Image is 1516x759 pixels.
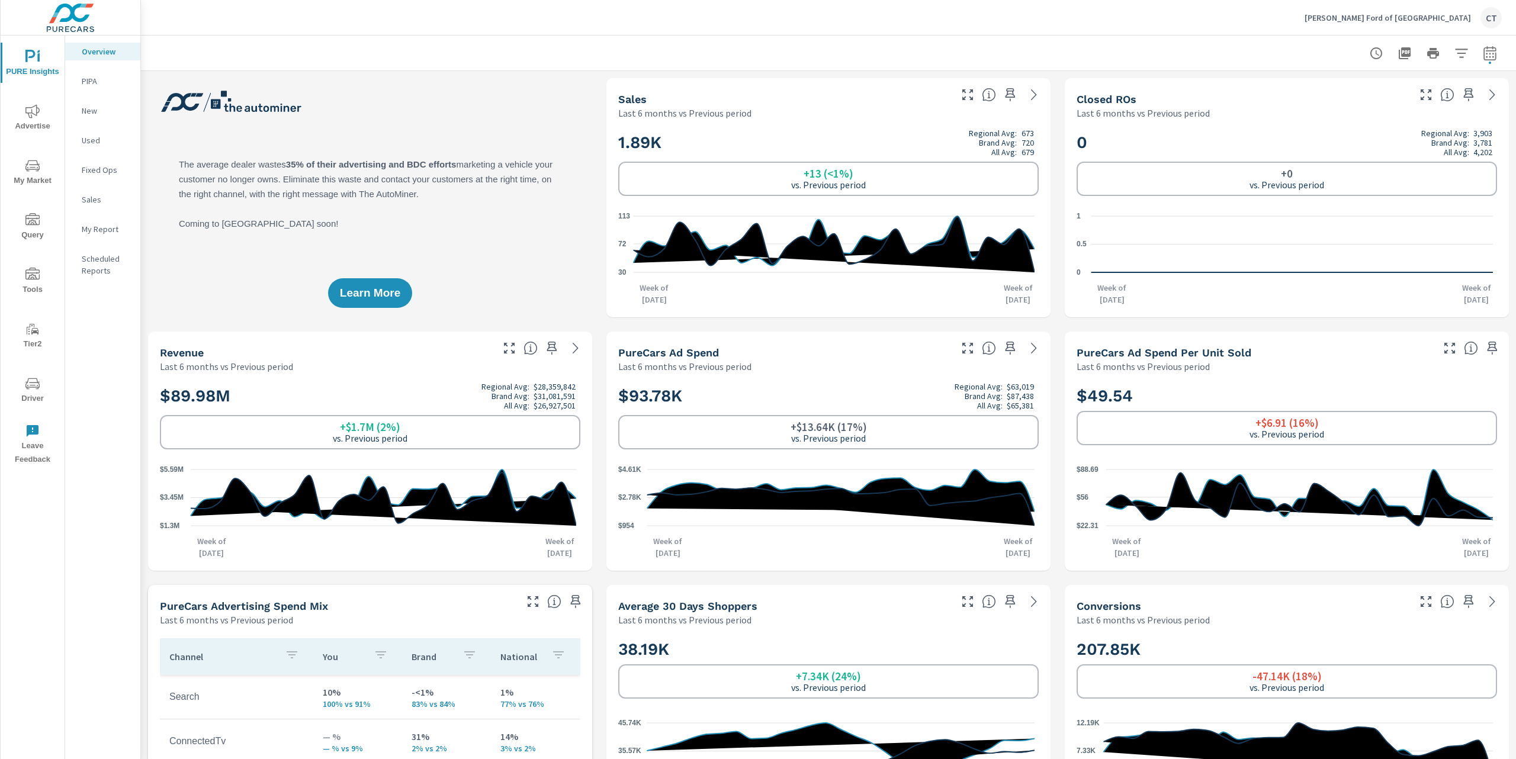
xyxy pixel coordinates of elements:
[618,382,1039,410] h2: $93.78K
[160,613,293,627] p: Last 6 months vs Previous period
[1440,339,1459,358] button: Make Fullscreen
[4,213,61,242] span: Query
[340,288,400,298] span: Learn More
[547,594,561,609] span: This table looks at how you compare to the amount of budget you spend per channel as opposed to y...
[160,359,293,374] p: Last 6 months vs Previous period
[804,168,853,179] h6: +13 (<1%)
[500,339,519,358] button: Make Fullscreen
[82,164,131,176] p: Fixed Ops
[1305,12,1471,23] p: [PERSON_NAME] Ford of [GEOGRAPHIC_DATA]
[1250,682,1324,693] p: vs. Previous period
[1444,147,1469,157] p: All Avg:
[982,594,996,609] span: A rolling 30 day total of daily Shoppers on the dealership website, averaged over the selected da...
[969,128,1017,138] p: Regional Avg:
[1483,592,1502,611] a: See more details in report
[1473,147,1492,157] p: 4,202
[1077,359,1210,374] p: Last 6 months vs Previous period
[542,339,561,358] span: Save this to your personalized report
[82,194,131,205] p: Sales
[82,75,131,87] p: PIPA
[82,46,131,57] p: Overview
[618,613,751,627] p: Last 6 months vs Previous period
[1007,401,1034,410] p: $65,381
[500,699,570,709] p: 77% vs 76%
[977,401,1003,410] p: All Avg:
[1077,719,1100,727] text: 12.19K
[618,719,641,727] text: 45.74K
[4,377,61,406] span: Driver
[323,744,393,753] p: — % vs 9%
[618,747,641,755] text: 35.57K
[1473,138,1492,147] p: 3,781
[796,670,861,682] h6: +7.34K (24%)
[1077,128,1497,157] h2: 0
[534,382,576,391] p: $28,359,842
[618,494,641,502] text: $2.78K
[340,421,400,433] h6: +$1.7M (2%)
[618,346,719,359] h5: PureCars Ad Spend
[323,685,393,699] p: 10%
[791,433,866,443] p: vs. Previous period
[618,240,627,248] text: 72
[412,699,481,709] p: 83% vs 84%
[504,401,529,410] p: All Avg:
[982,88,996,102] span: Number of vehicles sold by the dealership over the selected date range. [Source: This data is sou...
[1478,41,1502,65] button: Select Date Range
[1417,85,1435,104] button: Make Fullscreen
[618,600,757,612] h5: Average 30 Days Shoppers
[1091,282,1133,305] p: Week of [DATE]
[160,494,184,502] text: $3.45M
[82,105,131,117] p: New
[1431,138,1469,147] p: Brand Avg:
[160,726,313,756] td: ConnectedTv
[65,72,140,90] div: PIPA
[492,391,529,401] p: Brand Avg:
[1007,391,1034,401] p: $87,438
[1024,592,1043,611] a: See more details in report
[1001,85,1020,104] span: Save this to your personalized report
[618,268,627,276] text: 30
[618,106,751,120] p: Last 6 months vs Previous period
[1077,465,1099,474] text: $88.69
[1393,41,1417,65] button: "Export Report to PDF"
[323,651,364,662] p: You
[4,424,61,467] span: Leave Feedback
[523,341,538,355] span: Total sales revenue over the selected date range. [Source: This data is sourced from the dealer’s...
[1421,128,1469,138] p: Regional Avg:
[1077,600,1141,612] h5: Conversions
[618,128,1039,157] h2: 1.89K
[323,729,393,744] p: — %
[1255,417,1319,429] h6: +$6.91 (16%)
[1001,592,1020,611] span: Save this to your personalized report
[534,401,576,410] p: $26,927,501
[412,744,481,753] p: 2% vs 2%
[634,282,675,305] p: Week of [DATE]
[1483,339,1502,358] span: Save this to your personalized report
[191,535,232,559] p: Week of [DATE]
[618,93,647,105] h5: Sales
[618,465,641,474] text: $4.61K
[791,421,867,433] h6: +$13.64K (17%)
[1077,240,1087,249] text: 0.5
[997,535,1039,559] p: Week of [DATE]
[1077,385,1497,406] h2: $49.54
[323,699,393,709] p: 100% vs 91%
[1464,341,1478,355] span: Average cost of advertising per each vehicle sold at the dealer over the selected date range. The...
[1024,85,1043,104] a: See more details in report
[160,522,179,530] text: $1.3M
[618,522,634,530] text: $954
[333,433,407,443] p: vs. Previous period
[958,339,977,358] button: Make Fullscreen
[1077,747,1096,755] text: 7.33K
[1106,535,1148,559] p: Week of [DATE]
[965,391,1003,401] p: Brand Avg:
[4,159,61,188] span: My Market
[1077,106,1210,120] p: Last 6 months vs Previous period
[791,179,866,190] p: vs. Previous period
[160,346,204,359] h5: Revenue
[65,131,140,149] div: Used
[1022,138,1034,147] p: 720
[1459,592,1478,611] span: Save this to your personalized report
[65,102,140,120] div: New
[4,268,61,297] span: Tools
